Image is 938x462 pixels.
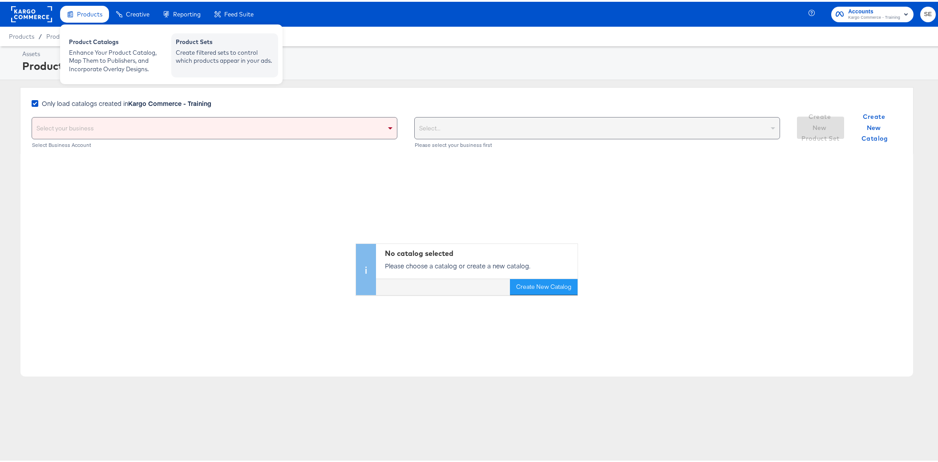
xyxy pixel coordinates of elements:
[34,31,46,38] span: /
[32,116,397,137] div: Select your business
[415,116,780,137] div: Select...
[224,9,254,16] span: Feed Suite
[414,140,780,146] div: Please select your business first
[22,57,934,72] div: Product Sets Overview
[9,31,34,38] span: Products
[510,277,578,293] button: Create New Catalog
[46,31,83,38] a: Product Sets
[385,259,573,268] p: Please choose a catalog or create a new catalog.
[128,97,211,106] strong: Kargo Commerce - Training
[22,48,934,57] div: Assets
[126,9,150,16] span: Creative
[32,140,397,146] div: Select Business Account
[924,8,932,18] span: SE
[848,5,900,15] span: Accounts
[831,5,914,20] button: AccountsKargo Commerce - Training
[920,5,936,20] button: SE
[173,9,201,16] span: Reporting
[855,109,895,142] span: Create New Catalog
[77,9,102,16] span: Products
[42,97,211,106] span: Only load catalogs created in
[385,247,573,257] div: No catalog selected
[848,12,900,20] span: Kargo Commerce - Training
[851,115,898,137] button: Create New Catalog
